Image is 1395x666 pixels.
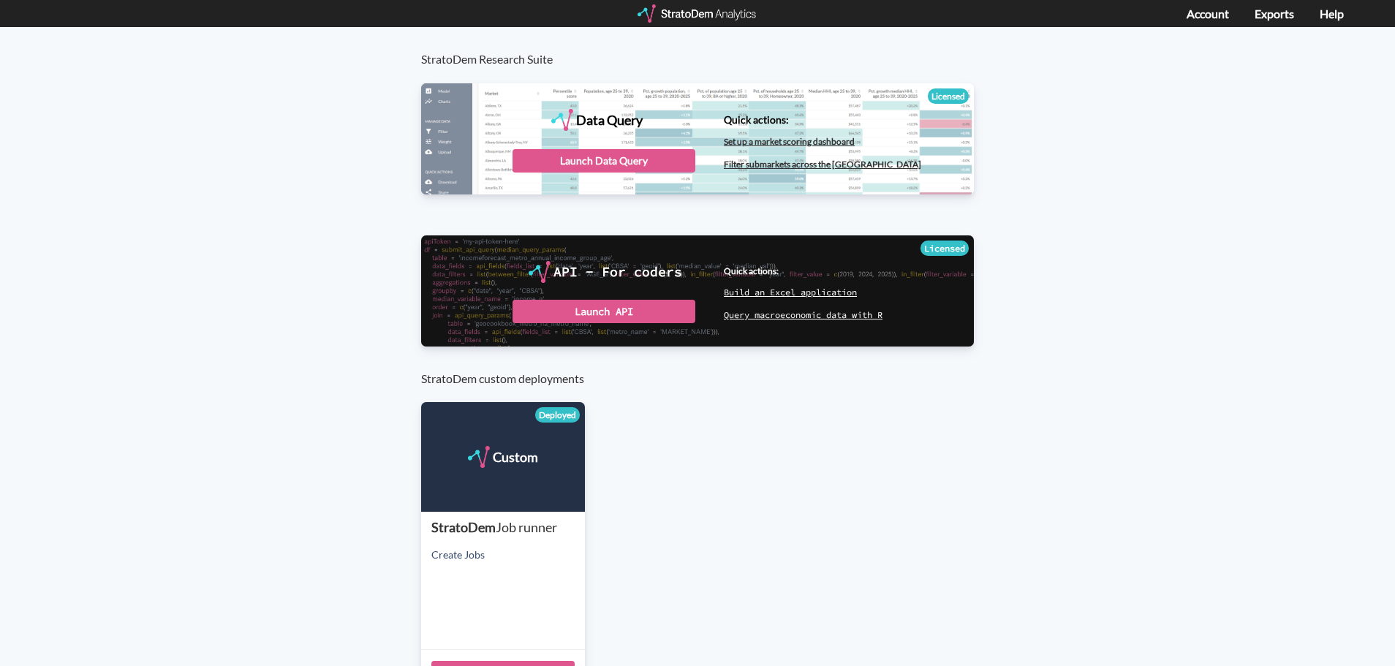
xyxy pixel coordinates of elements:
[431,548,585,562] div: Create Jobs
[920,241,969,256] div: Licensed
[576,109,643,131] div: Data Query
[724,159,921,170] a: Filter submarkets across the [GEOGRAPHIC_DATA]
[928,88,969,104] div: Licensed
[493,446,538,468] div: Custom
[724,136,855,147] a: Set up a market scoring dashboard
[724,309,882,320] a: Query macroeconomic data with R
[431,518,585,537] div: StratoDem
[496,519,557,535] span: Job runner
[513,149,695,173] div: Launch Data Query
[1320,7,1344,20] a: Help
[513,300,695,323] div: Launch API
[1255,7,1294,20] a: Exports
[553,261,682,283] div: API - For coders
[1187,7,1229,20] a: Account
[724,287,857,298] a: Build an Excel application
[421,27,989,66] h3: StratoDem Research Suite
[535,407,580,423] div: Deployed
[724,114,921,125] h4: Quick actions:
[724,266,882,276] h4: Quick actions:
[421,347,989,385] h3: StratoDem custom deployments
